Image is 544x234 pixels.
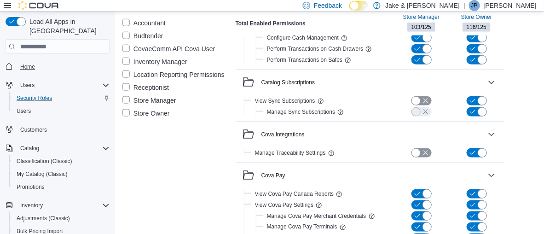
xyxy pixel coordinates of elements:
a: Promotions [13,181,48,193]
button: Catalog Subscriptions [243,77,484,88]
span: Customers [17,124,110,135]
button: Cova Integrations [486,129,497,140]
span: View Sync Subscriptions [255,97,315,105]
span: 116/125 [463,23,491,32]
button: Perform Transactions on Cash Drawers [267,43,364,54]
button: Manage Cova Pay Merchant Credentials [267,211,366,222]
span: Adjustments (Classic) [13,213,110,224]
button: Store Owner [457,12,496,23]
a: My Catalog (Classic) [13,169,71,180]
span: 116 / 125 [467,23,486,31]
span: Home [20,63,35,70]
label: Receptionist [122,82,169,93]
a: Security Roles [13,93,56,104]
button: Store Manager [399,12,443,23]
button: Users [17,80,38,91]
span: Catalog [17,143,110,154]
button: Cova Integrations [243,129,484,140]
button: Catalog [17,143,43,154]
span: 103 / 125 [411,23,431,31]
button: Security Roles [9,92,113,105]
span: Adjustments (Classic) [17,215,70,222]
span: Catalog [20,145,39,152]
span: Manage Traceability Settings [255,149,326,157]
a: Users [13,105,35,117]
span: Security Roles [13,93,110,104]
button: Manage Sync Subscriptions [267,106,336,117]
span: Promotions [13,181,110,193]
a: Customers [17,124,51,135]
span: Perform Transactions on Cash Drawers [267,45,364,53]
button: Classification (Classic) [9,155,113,168]
button: Users [2,79,113,92]
button: View Sync Subscriptions [255,95,315,106]
span: My Catalog (Classic) [17,170,68,178]
span: Home [17,60,110,72]
span: Manage Cova Pay Merchant Credentials [267,212,366,220]
label: Store Owner [122,108,170,119]
button: Catalog Subscriptions [486,77,497,88]
span: Security Roles [17,94,52,102]
label: Budtender [122,30,163,41]
button: Users [9,105,113,117]
button: Adjustments (Classic) [9,212,113,225]
button: Customers [2,123,113,136]
span: Inventory [20,202,43,209]
button: Catalog [2,142,113,155]
span: My Catalog (Classic) [13,169,110,180]
span: Perform Transactions on Safes [267,56,343,64]
span: Store Owner [461,13,492,21]
button: Manage Cova Pay Terminals [267,222,337,233]
div: Cova Pay [261,172,285,179]
label: Location Reporting Permissions [122,69,225,80]
div: Catalog Subscriptions [236,95,504,121]
div: Catalog Subscriptions [261,79,315,86]
button: Home [2,59,113,73]
button: My Catalog (Classic) [9,168,113,181]
h4: Total Enabled Permissions [236,20,306,27]
span: Classification (Classic) [13,156,110,167]
button: Perform Transactions on Safes [267,54,343,65]
button: Cova Pay [486,170,497,181]
button: Promotions [9,181,113,193]
button: Inventory [17,200,46,211]
span: 103/125 [407,23,435,32]
span: Users [20,82,35,89]
button: Inventory [2,199,113,212]
img: Cova [18,1,60,10]
label: CovaeComm API Cova User [122,43,215,54]
div: Cova Integrations [236,147,504,162]
button: View Cova Pay Canada Reports [255,188,334,199]
span: Feedback [314,1,342,10]
span: Customers [20,126,47,134]
a: Adjustments (Classic) [13,213,74,224]
span: Classification (Classic) [17,158,72,165]
span: Store Manager [403,13,440,21]
a: Classification (Classic) [13,156,76,167]
div: Cova Integrations [261,131,305,138]
button: Configure Cash Management [267,32,339,43]
label: Accountant [122,18,166,29]
span: Users [13,105,110,117]
div: Cash Management [236,21,504,69]
span: Manage Sync Subscriptions [267,108,336,116]
span: Promotions [17,183,45,191]
button: View Cova Pay Settings [255,199,314,211]
span: View Cova Pay Settings [255,201,314,209]
input: Dark Mode [349,1,369,11]
button: Cova Pay [243,170,484,181]
span: Users [17,80,110,91]
label: Inventory Manager [122,56,187,67]
span: View Cova Pay Canada Reports [255,190,334,198]
span: Configure Cash Management [267,34,339,41]
span: Users [17,107,31,115]
span: Manage Cova Pay Terminals [267,223,337,231]
label: Store Manager [122,95,176,106]
button: Manage Traceability Settings [255,147,326,158]
a: Home [17,61,39,72]
span: Inventory [17,200,110,211]
span: Load All Apps in [GEOGRAPHIC_DATA] [26,17,110,35]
